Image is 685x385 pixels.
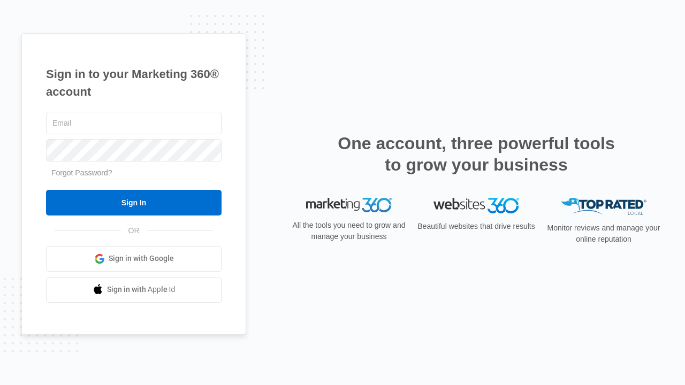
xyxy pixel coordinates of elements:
[109,253,174,264] span: Sign in with Google
[51,168,112,177] a: Forgot Password?
[433,198,519,213] img: Websites 360
[46,65,222,101] h1: Sign in to your Marketing 360® account
[561,198,646,215] img: Top Rated Local
[46,112,222,134] input: Email
[46,277,222,303] a: Sign in with Apple Id
[334,133,618,175] h2: One account, three powerful tools to grow your business
[544,222,664,245] p: Monitor reviews and manage your online reputation
[289,220,409,242] p: All the tools you need to grow and manage your business
[107,284,176,295] span: Sign in with Apple Id
[46,190,222,215] input: Sign In
[121,225,147,236] span: OR
[416,221,536,232] p: Beautiful websites that drive results
[306,198,392,213] img: Marketing 360
[46,246,222,272] a: Sign in with Google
